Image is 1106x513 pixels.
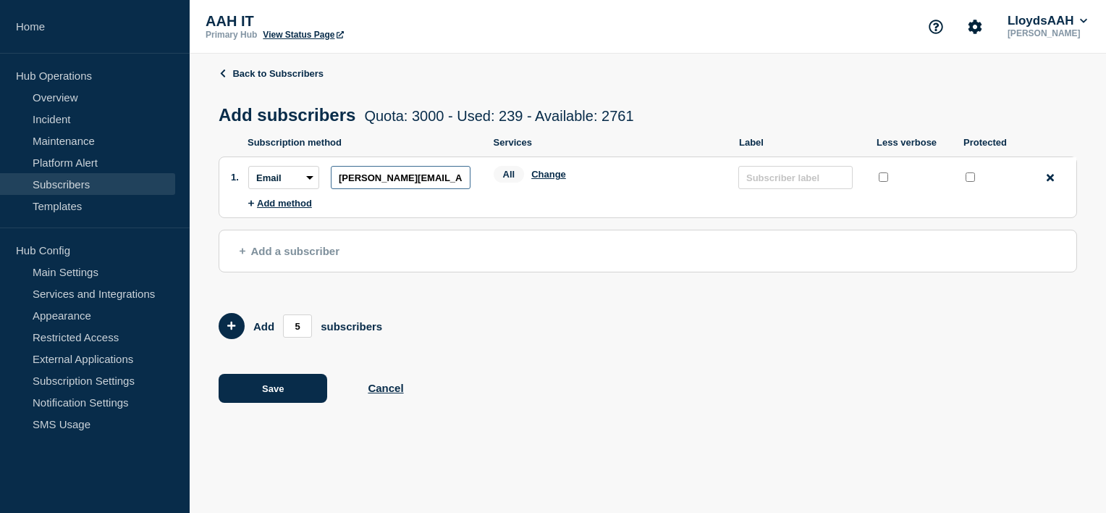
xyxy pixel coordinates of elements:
button: Add a subscriber [219,230,1077,272]
button: Add method [248,198,312,209]
p: Add [253,320,274,333]
input: Subscriber label [738,166,853,189]
span: 1. [231,172,239,183]
button: Account settings [960,12,990,42]
p: subscribers [321,320,382,333]
p: Label [739,137,862,148]
button: Change [531,169,566,180]
p: [PERSON_NAME] [1005,28,1090,38]
p: Services [494,137,725,148]
button: Save [219,374,327,403]
button: Cancel [368,382,403,394]
span: Quota: 3000 - Used: 239 - Available: 2761 [364,108,633,124]
button: LloydsAAH [1005,14,1090,28]
a: Back to Subscribers [219,68,324,79]
span: Add a subscriber [240,245,339,257]
input: Add members count [283,314,312,338]
p: Less verbose [877,137,949,148]
p: Protected [963,137,1021,148]
p: Primary Hub [206,30,257,40]
a: View Status Page [263,30,343,40]
input: protected checkbox [966,172,975,182]
button: Support [921,12,951,42]
span: All [494,166,525,183]
input: less verbose checkbox [879,172,888,182]
p: Subscription method [248,137,479,148]
p: AAH IT [206,13,495,30]
h1: Add subscribers [219,105,634,125]
input: subscription-address [331,166,470,189]
button: Add 5 team members [219,313,245,339]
